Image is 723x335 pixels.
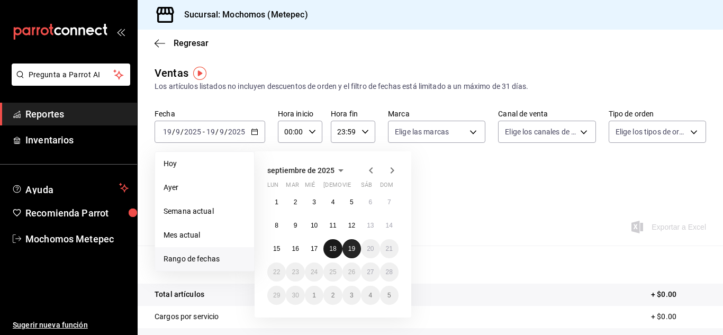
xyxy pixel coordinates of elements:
[273,292,280,299] abbr: 29 de septiembre de 2025
[292,268,299,276] abbr: 23 de septiembre de 2025
[286,262,304,282] button: 23 de septiembre de 2025
[361,182,372,193] abbr: sábado
[267,286,286,305] button: 29 de septiembre de 2025
[224,128,228,136] span: /
[116,28,125,36] button: open_drawer_menu
[380,182,393,193] abbr: domingo
[361,193,379,212] button: 6 de septiembre de 2025
[651,311,706,322] p: + $0.00
[361,216,379,235] button: 13 de septiembre de 2025
[386,245,393,252] abbr: 21 de septiembre de 2025
[380,239,399,258] button: 21 de septiembre de 2025
[176,8,308,21] h3: Sucursal: Mochomos (Metepec)
[380,216,399,235] button: 14 de septiembre de 2025
[312,292,316,299] abbr: 1 de octubre de 2025
[342,216,361,235] button: 12 de septiembre de 2025
[219,128,224,136] input: --
[267,182,278,193] abbr: lunes
[342,193,361,212] button: 5 de septiembre de 2025
[367,245,374,252] abbr: 20 de septiembre de 2025
[7,77,130,88] a: Pregunta a Parrot AI
[305,286,323,305] button: 1 de octubre de 2025
[616,126,686,137] span: Elige los tipos de orden
[609,110,706,117] label: Tipo de orden
[305,262,323,282] button: 24 de septiembre de 2025
[342,262,361,282] button: 26 de septiembre de 2025
[184,128,202,136] input: ----
[323,193,342,212] button: 4 de septiembre de 2025
[329,245,336,252] abbr: 18 de septiembre de 2025
[348,268,355,276] abbr: 26 de septiembre de 2025
[155,311,219,322] p: Cargos por servicio
[323,182,386,193] abbr: jueves
[367,222,374,229] abbr: 13 de septiembre de 2025
[342,239,361,258] button: 19 de septiembre de 2025
[164,158,246,169] span: Hoy
[29,69,114,80] span: Pregunta a Parrot AI
[286,286,304,305] button: 30 de septiembre de 2025
[267,193,286,212] button: 1 de septiembre de 2025
[348,222,355,229] abbr: 12 de septiembre de 2025
[25,182,115,194] span: Ayuda
[275,222,278,229] abbr: 8 de septiembre de 2025
[292,245,299,252] abbr: 16 de septiembre de 2025
[267,262,286,282] button: 22 de septiembre de 2025
[162,128,172,136] input: --
[342,286,361,305] button: 3 de octubre de 2025
[286,193,304,212] button: 2 de septiembre de 2025
[294,198,297,206] abbr: 2 de septiembre de 2025
[164,230,246,241] span: Mes actual
[164,182,246,193] span: Ayer
[498,110,595,117] label: Canal de venta
[350,198,354,206] abbr: 5 de septiembre de 2025
[174,38,209,48] span: Regresar
[311,222,318,229] abbr: 10 de septiembre de 2025
[395,126,449,137] span: Elige las marcas
[323,262,342,282] button: 25 de septiembre de 2025
[312,198,316,206] abbr: 3 de septiembre de 2025
[278,110,322,117] label: Hora inicio
[380,193,399,212] button: 7 de septiembre de 2025
[342,182,351,193] abbr: viernes
[273,245,280,252] abbr: 15 de septiembre de 2025
[348,245,355,252] abbr: 19 de septiembre de 2025
[286,239,304,258] button: 16 de septiembre de 2025
[275,198,278,206] abbr: 1 de septiembre de 2025
[155,81,706,92] div: Los artículos listados no incluyen descuentos de orden y el filtro de fechas está limitado a un m...
[155,110,265,117] label: Fecha
[331,110,375,117] label: Hora fin
[361,286,379,305] button: 4 de octubre de 2025
[388,110,485,117] label: Marca
[331,198,335,206] abbr: 4 de septiembre de 2025
[12,64,130,86] button: Pregunta a Parrot AI
[323,286,342,305] button: 2 de octubre de 2025
[368,198,372,206] abbr: 6 de septiembre de 2025
[267,164,347,177] button: septiembre de 2025
[311,245,318,252] abbr: 17 de septiembre de 2025
[305,193,323,212] button: 3 de septiembre de 2025
[25,133,129,147] span: Inventarios
[292,292,299,299] abbr: 30 de septiembre de 2025
[505,126,576,137] span: Elige los canales de venta
[13,320,129,331] span: Sugerir nueva función
[305,239,323,258] button: 17 de septiembre de 2025
[155,289,204,300] p: Total artículos
[329,222,336,229] abbr: 11 de septiembre de 2025
[155,38,209,48] button: Regresar
[323,216,342,235] button: 11 de septiembre de 2025
[273,268,280,276] abbr: 22 de septiembre de 2025
[180,128,184,136] span: /
[215,128,219,136] span: /
[203,128,205,136] span: -
[175,128,180,136] input: --
[367,268,374,276] abbr: 27 de septiembre de 2025
[172,128,175,136] span: /
[206,128,215,136] input: --
[386,268,393,276] abbr: 28 de septiembre de 2025
[323,239,342,258] button: 18 de septiembre de 2025
[25,206,129,220] span: Recomienda Parrot
[361,262,379,282] button: 27 de septiembre de 2025
[331,292,335,299] abbr: 2 de octubre de 2025
[294,222,297,229] abbr: 9 de septiembre de 2025
[387,198,391,206] abbr: 7 de septiembre de 2025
